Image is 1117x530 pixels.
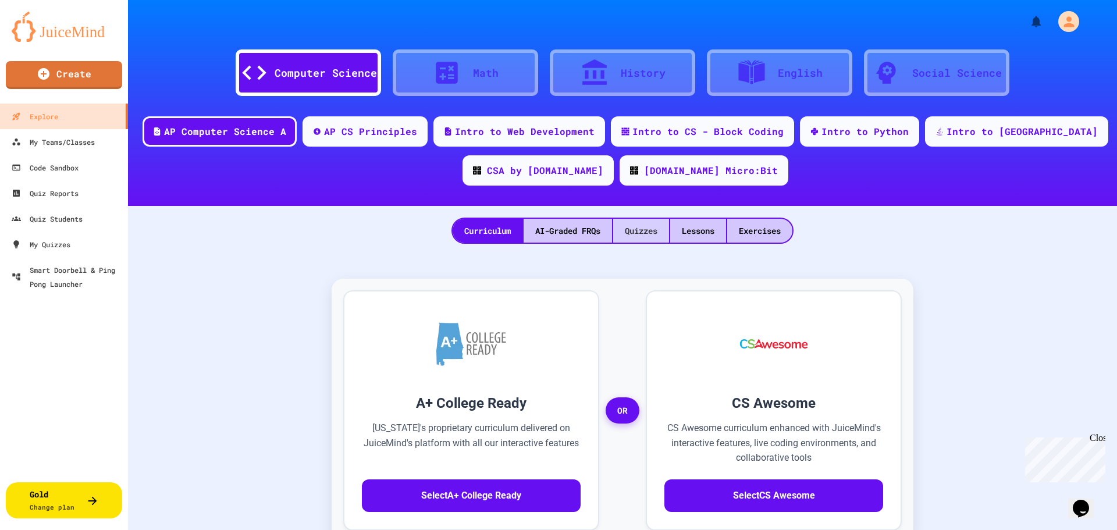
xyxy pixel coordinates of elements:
[12,135,95,149] div: My Teams/Classes
[12,12,116,42] img: logo-orange.svg
[606,397,639,424] span: OR
[12,161,79,175] div: Code Sandbox
[778,65,823,81] div: English
[630,166,638,175] img: CODE_logo_RGB.png
[362,479,581,512] button: SelectA+ College Ready
[632,125,784,138] div: Intro to CS - Block Coding
[275,65,377,81] div: Computer Science
[821,125,909,138] div: Intro to Python
[6,482,122,518] button: GoldChange plan
[613,219,669,243] div: Quizzes
[164,125,286,138] div: AP Computer Science A
[1046,8,1082,35] div: My Account
[728,309,820,379] img: CS Awesome
[524,219,612,243] div: AI-Graded FRQs
[436,322,506,366] img: A+ College Ready
[912,65,1002,81] div: Social Science
[362,421,581,465] p: [US_STATE]'s proprietary curriculum delivered on JuiceMind's platform with all our interactive fe...
[12,212,83,226] div: Quiz Students
[621,65,666,81] div: History
[670,219,726,243] div: Lessons
[473,65,499,81] div: Math
[30,488,74,513] div: Gold
[324,125,417,138] div: AP CS Principles
[947,125,1098,138] div: Intro to [GEOGRAPHIC_DATA]
[12,109,58,123] div: Explore
[664,393,883,414] h3: CS Awesome
[362,393,581,414] h3: A+ College Ready
[1068,483,1105,518] iframe: chat widget
[12,186,79,200] div: Quiz Reports
[12,237,70,251] div: My Quizzes
[1020,433,1105,482] iframe: chat widget
[455,125,595,138] div: Intro to Web Development
[727,219,792,243] div: Exercises
[30,503,74,511] span: Change plan
[453,219,522,243] div: Curriculum
[5,5,80,74] div: Chat with us now!Close
[664,421,883,465] p: CS Awesome curriculum enhanced with JuiceMind's interactive features, live coding environments, a...
[6,61,122,89] a: Create
[12,263,123,291] div: Smart Doorbell & Ping Pong Launcher
[473,166,481,175] img: CODE_logo_RGB.png
[664,479,883,512] button: SelectCS Awesome
[1008,12,1046,31] div: My Notifications
[644,163,778,177] div: [DOMAIN_NAME] Micro:Bit
[487,163,603,177] div: CSA by [DOMAIN_NAME]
